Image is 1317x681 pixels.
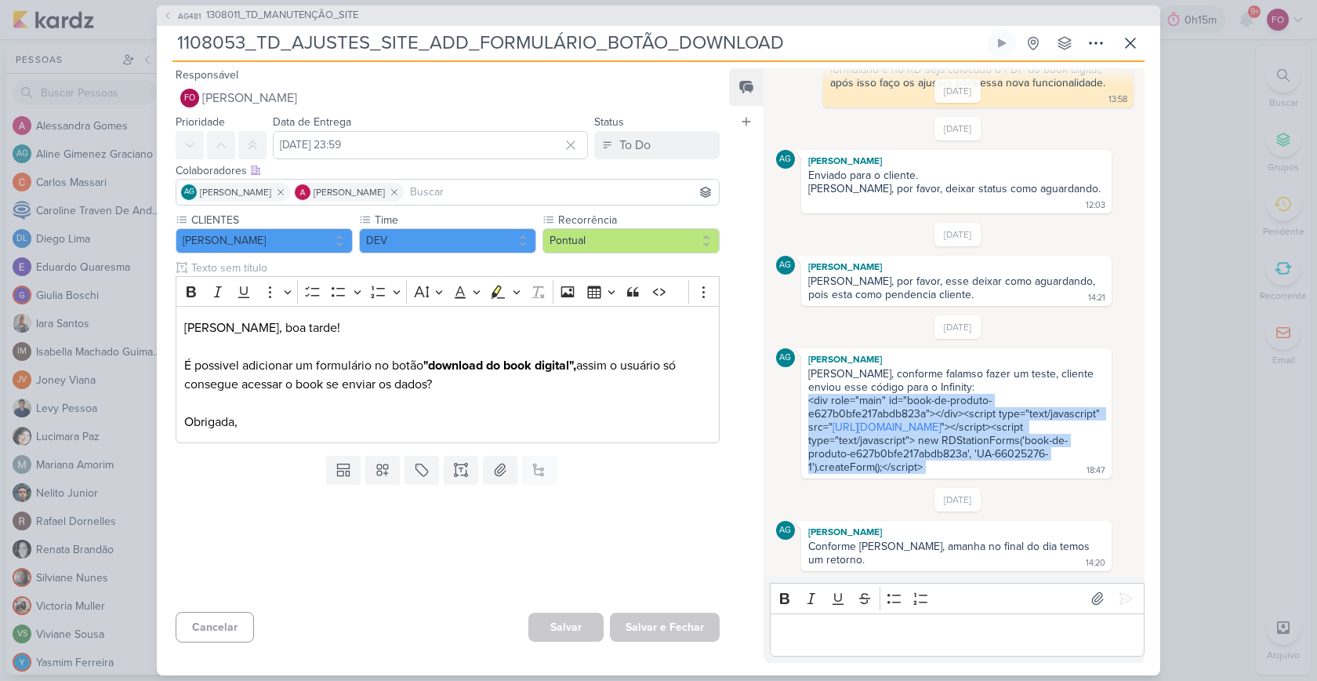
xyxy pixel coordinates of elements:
[557,212,720,228] label: Recorrência
[176,276,720,307] div: Editor toolbar
[273,115,351,129] label: Data de Entrega
[779,526,791,535] p: AG
[184,188,194,196] p: AG
[619,136,651,155] div: To Do
[1086,557,1105,570] div: 14:20
[184,94,195,103] p: FO
[804,524,1108,540] div: [PERSON_NAME]
[190,212,353,228] label: CLIENTES
[359,228,536,253] button: DEV
[776,256,795,275] div: Aline Gimenez Graciano
[202,89,297,107] span: [PERSON_NAME]
[176,84,720,112] button: FO [PERSON_NAME]
[176,306,720,443] div: Editor editing area: main
[1087,464,1105,477] div: 18:47
[594,131,720,159] button: To Do
[776,348,795,367] div: Aline Gimenez Graciano
[833,421,941,434] a: [URL][DOMAIN_NAME]
[176,612,254,643] button: Cancelar
[804,259,1108,275] div: [PERSON_NAME]
[176,115,225,129] label: Prioridade
[176,68,238,82] label: Responsável
[594,115,624,129] label: Status
[776,521,795,540] div: Aline Gimenez Graciano
[808,275,1098,301] div: [PERSON_NAME], por favor, esse deixar como aguardando, pois esta como pendencia cliente.
[779,354,791,362] p: AG
[804,153,1108,169] div: [PERSON_NAME]
[996,37,1008,49] div: Ligar relógio
[808,394,1103,474] div: <div role="main" id="book-de-produto-e627b0bfe217abdb823a"></div><script type="text/javascript" s...
[542,228,720,253] button: Pontual
[776,150,795,169] div: Aline Gimenez Graciano
[273,131,588,159] input: Select a date
[1088,292,1105,304] div: 14:21
[1086,199,1105,212] div: 12:03
[808,367,1105,394] div: [PERSON_NAME], conforme falamso fazer um teste, cliente enviou esse código para o Infinity:
[176,162,720,179] div: Colaboradores
[373,212,536,228] label: Time
[808,169,1105,182] div: Enviado para o cliente.
[804,351,1108,367] div: [PERSON_NAME]
[770,614,1145,657] div: Editor editing area: main
[188,260,720,276] input: Texto sem título
[180,89,199,107] div: Fabio Oliveira
[181,184,197,200] div: Aline Gimenez Graciano
[808,182,1101,195] div: [PERSON_NAME], por favor, deixar status como aguardando.
[830,49,1108,89] div: [PERSON_NAME], então preciso do código do RD para o formulário e no RD seja colocado o PDF do boo...
[314,185,385,199] span: [PERSON_NAME]
[176,228,353,253] button: [PERSON_NAME]
[1108,93,1127,106] div: 13:58
[184,319,711,432] p: [PERSON_NAME], boa tarde! É possivel adicionar um formulário no botão assim o usuário só consegue...
[779,261,791,270] p: AG
[200,185,271,199] span: [PERSON_NAME]
[407,183,716,202] input: Buscar
[770,583,1145,614] div: Editor toolbar
[808,540,1093,566] div: Conforme [PERSON_NAME], amanha no final do dia temos um retorno.
[779,155,791,164] p: AG
[295,184,310,200] img: Alessandra Gomes
[172,29,985,57] input: Kard Sem Título
[423,358,576,373] strong: "download do book digital",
